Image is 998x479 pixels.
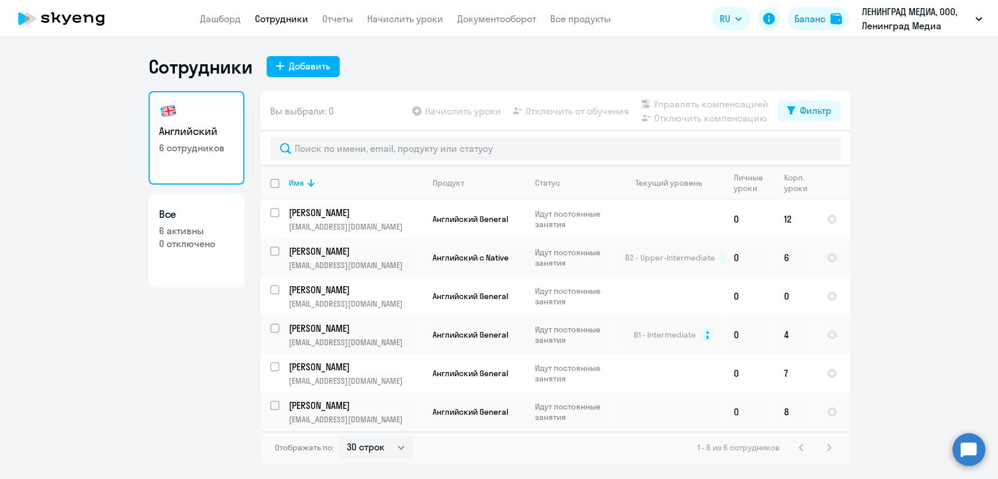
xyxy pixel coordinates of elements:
a: Английский6 сотрудников [149,91,244,185]
div: Имя [289,178,423,188]
h1: Сотрудники [149,55,253,78]
h3: Все [159,207,234,222]
td: 12 [775,200,817,238]
td: 0 [724,277,775,315]
span: Английский General [433,291,508,301]
span: Вы выбрали: 0 [270,104,334,118]
td: 0 [775,277,817,315]
p: [PERSON_NAME] [289,322,421,335]
div: Текущий уровень [625,178,724,188]
a: [PERSON_NAME] [289,322,423,335]
td: 7 [775,354,817,393]
div: Имя [289,178,304,188]
div: Личные уроки [734,172,766,193]
div: Текущий уровень [636,178,702,188]
td: 0 [724,200,775,238]
a: [PERSON_NAME] [289,283,423,296]
a: [PERSON_NAME] [289,360,423,373]
a: [PERSON_NAME] [289,206,423,219]
p: 0 отключено [159,237,234,250]
div: Статус [535,178,615,188]
div: Продукт [433,178,525,188]
p: 6 сотрудников [159,141,234,154]
p: Идут постоянные занятия [535,324,615,345]
div: Добавить [289,59,330,73]
p: Идут постоянные занятия [535,401,615,422]
p: [EMAIL_ADDRESS][DOMAIN_NAME] [289,376,423,386]
td: 8 [775,393,817,431]
button: Добавить [267,56,340,77]
a: Дашборд [200,13,241,25]
div: Корп. уроки [784,172,809,193]
a: Отчеты [322,13,353,25]
p: Идут постоянные занятия [535,286,615,307]
span: 1 - 6 из 6 сотрудников [697,442,780,453]
span: Английский General [433,214,508,224]
p: [EMAIL_ADDRESS][DOMAIN_NAME] [289,414,423,425]
p: [PERSON_NAME] [289,245,421,258]
p: [EMAIL_ADDRESS][DOMAIN_NAME] [289,221,423,232]
p: Идут постоянные занятия [535,209,615,230]
span: B2 - Upper-Intermediate [625,252,715,263]
input: Поиск по имени, email, продукту или статусу [270,137,841,160]
img: english [159,102,178,120]
span: Английский General [433,368,508,379]
div: Продукт [433,178,464,188]
p: [EMAIL_ADDRESS][DOMAIN_NAME] [289,260,423,270]
a: [PERSON_NAME] [289,245,423,258]
p: [PERSON_NAME] [289,206,421,219]
div: Фильтр [800,103,831,117]
div: Корп. уроки [784,172,817,193]
td: 0 [724,393,775,431]
a: Все6 активны0 отключено [149,194,244,287]
td: 0 [724,238,775,277]
div: Баланс [795,12,826,26]
td: 4 [775,315,817,354]
a: Сотрудники [255,13,308,25]
button: RU [712,7,750,30]
button: Фильтр [778,100,841,122]
span: RU [720,12,730,26]
p: [PERSON_NAME] [289,283,421,296]
td: 6 [775,238,817,277]
img: balance [830,13,842,25]
a: [PERSON_NAME] [289,399,423,412]
p: [PERSON_NAME] [289,399,421,412]
td: 0 [724,354,775,393]
a: Все продукты [550,13,611,25]
span: Английский General [433,407,508,417]
span: Английский с Native [433,252,509,263]
p: [EMAIL_ADDRESS][DOMAIN_NAME] [289,337,423,348]
a: Начислить уроки [367,13,443,25]
td: 0 [724,315,775,354]
div: Статус [535,178,560,188]
p: [EMAIL_ADDRESS][DOMAIN_NAME] [289,298,423,309]
p: ЛЕНИНГРАД МЕДИА, ООО, Ленинград Медиа [862,5,971,33]
p: [PERSON_NAME] [289,360,421,373]
p: Идут постоянные занятия [535,363,615,384]
h3: Английский [159,124,234,139]
a: Документооборот [457,13,536,25]
button: Балансbalance [788,7,849,30]
p: Идут постоянные занятия [535,247,615,268]
span: Отображать по: [275,442,334,453]
span: Английский General [433,329,508,340]
button: ЛЕНИНГРАД МЕДИА, ООО, Ленинград Медиа [856,5,988,33]
p: 6 активны [159,224,234,237]
span: B1 - Intermediate [634,329,696,340]
div: Личные уроки [734,172,774,193]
